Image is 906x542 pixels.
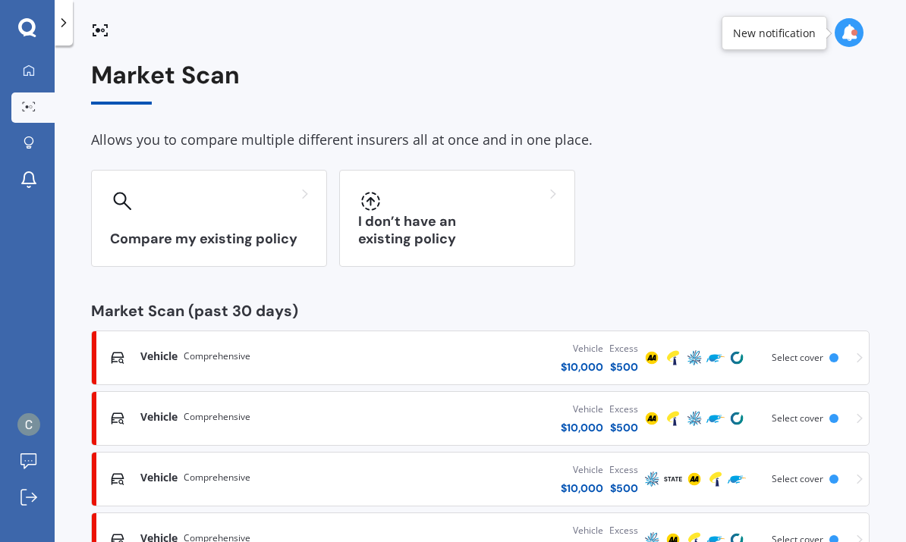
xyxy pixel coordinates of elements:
[140,409,178,425] span: Vehicle
[609,481,638,496] div: $ 500
[643,470,661,488] img: AMP
[728,470,746,488] img: Trade Me Insurance
[184,349,250,364] span: Comprehensive
[561,481,603,496] div: $ 10,000
[140,470,178,485] span: Vehicle
[561,462,603,478] div: Vehicle
[733,26,816,41] div: New notification
[643,409,661,428] img: AA
[91,452,870,506] a: VehicleComprehensiveVehicle$10,000Excess$500AMPStateAATowerTrade Me InsuranceSelect cover
[685,349,703,367] img: AMP
[685,470,703,488] img: AA
[772,412,823,425] span: Select cover
[706,409,725,428] img: Trade Me Insurance
[706,349,725,367] img: Trade Me Insurance
[184,470,250,485] span: Comprehensive
[664,409,682,428] img: Tower
[609,420,638,435] div: $ 500
[17,413,40,436] img: ACg8ocLwdc0yY2yv5WGte_gSL3Cb7e34tkQuwRT1F_2JnrenP3gi4w=s96-c
[184,409,250,425] span: Comprehensive
[609,341,638,356] div: Excess
[561,420,603,435] div: $ 10,000
[664,349,682,367] img: Tower
[91,391,870,446] a: VehicleComprehensiveVehicle$10,000Excess$500AATowerAMPTrade Me InsuranceCoveSelect cover
[91,303,870,318] div: Market Scan (past 30 days)
[110,230,308,248] h3: Compare my existing policy
[706,470,725,488] img: Tower
[91,61,870,105] div: Market Scan
[609,402,638,417] div: Excess
[140,349,178,364] span: Vehicle
[561,402,603,417] div: Vehicle
[609,523,638,538] div: Excess
[772,351,823,364] span: Select cover
[728,409,746,428] img: Cove
[565,523,603,538] div: Vehicle
[561,341,603,356] div: Vehicle
[609,462,638,478] div: Excess
[728,349,746,367] img: Cove
[664,470,682,488] img: State
[685,409,703,428] img: AMP
[561,359,603,374] div: $ 10,000
[643,349,661,367] img: AA
[609,359,638,374] div: $ 500
[772,472,823,485] span: Select cover
[91,331,870,385] a: VehicleComprehensiveVehicle$10,000Excess$500AATowerAMPTrade Me InsuranceCoveSelect cover
[358,213,556,248] h3: I don’t have an existing policy
[91,129,870,152] div: Allows you to compare multiple different insurers all at once and in one place.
